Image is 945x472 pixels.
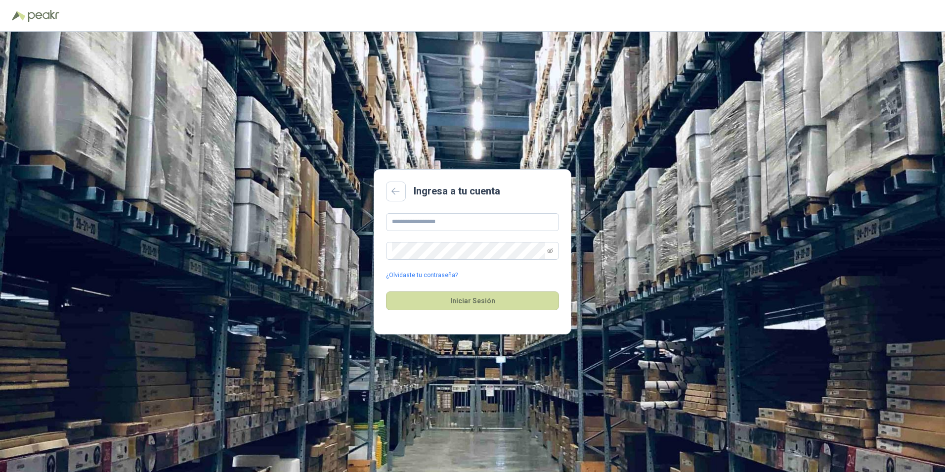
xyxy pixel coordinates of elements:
img: Logo [12,11,26,21]
a: ¿Olvidaste tu contraseña? [386,271,458,280]
h2: Ingresa a tu cuenta [414,184,500,199]
img: Peakr [28,10,59,22]
button: Iniciar Sesión [386,291,559,310]
span: eye-invisible [547,248,553,254]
